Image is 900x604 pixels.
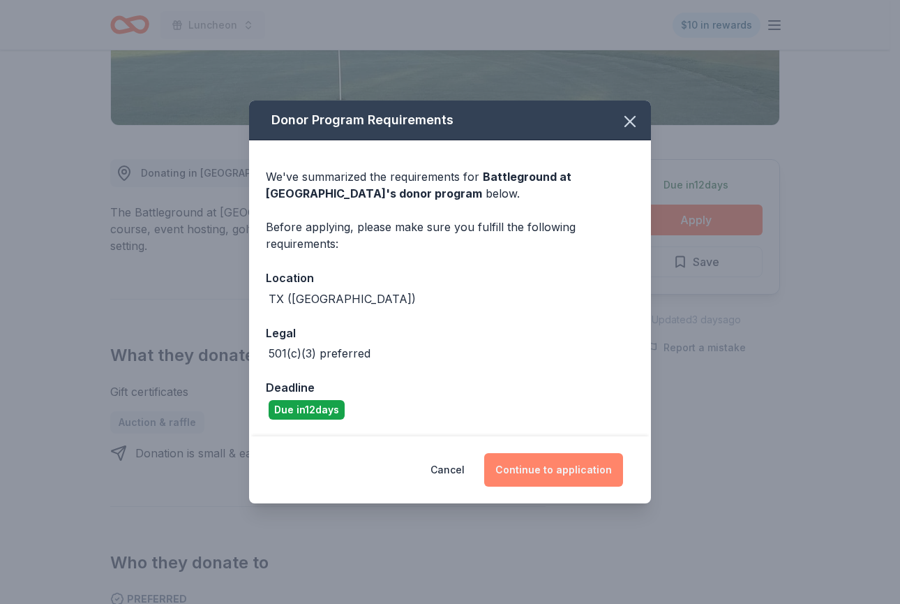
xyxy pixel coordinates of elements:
[266,168,634,202] div: We've summarized the requirements for below.
[266,378,634,397] div: Deadline
[266,324,634,342] div: Legal
[249,101,651,140] div: Donor Program Requirements
[269,400,345,420] div: Due in 12 days
[484,453,623,487] button: Continue to application
[269,290,416,307] div: TX ([GEOGRAPHIC_DATA])
[269,345,370,362] div: 501(c)(3) preferred
[266,219,634,252] div: Before applying, please make sure you fulfill the following requirements:
[266,269,634,287] div: Location
[430,453,465,487] button: Cancel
